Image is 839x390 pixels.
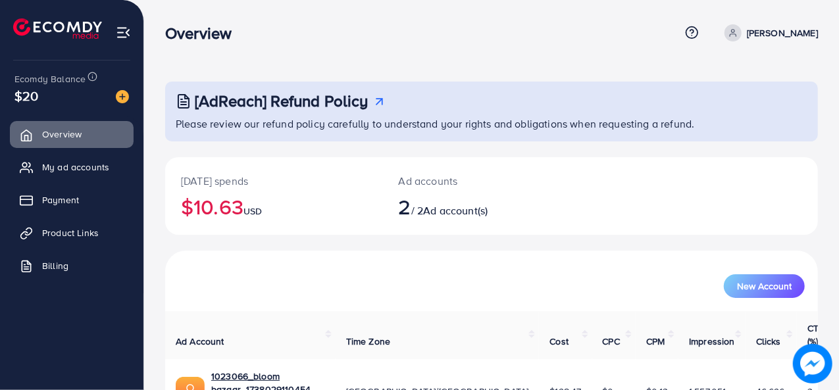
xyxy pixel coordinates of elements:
a: [PERSON_NAME] [719,24,818,41]
span: My ad accounts [42,160,109,174]
span: Overview [42,128,82,141]
span: CTR (%) [807,322,825,348]
img: logo [13,18,102,39]
p: Ad accounts [399,173,530,189]
a: Overview [10,121,134,147]
a: My ad accounts [10,154,134,180]
span: Impression [689,335,735,348]
img: image [116,90,129,103]
span: 2 [399,191,411,222]
span: Clicks [756,335,781,348]
span: $20 [14,86,38,105]
span: New Account [737,281,792,291]
h2: / 2 [399,194,530,219]
span: Billing [42,259,68,272]
span: Payment [42,193,79,207]
a: Billing [10,253,134,279]
span: Cost [549,335,569,348]
span: Product Links [42,226,99,239]
img: image [793,344,832,383]
p: Please review our refund policy carefully to understand your rights and obligations when requesti... [176,116,810,132]
span: CPM [646,335,665,348]
img: menu [116,25,131,40]
span: Time Zone [346,335,390,348]
p: [PERSON_NAME] [747,25,818,41]
button: New Account [724,274,805,298]
span: USD [243,205,262,218]
span: Ad Account [176,335,224,348]
a: Product Links [10,220,134,246]
h3: [AdReach] Refund Policy [195,91,369,110]
span: Ad account(s) [423,203,488,218]
h2: $10.63 [181,194,367,219]
span: CPC [603,335,620,348]
h3: Overview [165,24,242,43]
p: [DATE] spends [181,173,367,189]
span: Ecomdy Balance [14,72,86,85]
a: Payment [10,187,134,213]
